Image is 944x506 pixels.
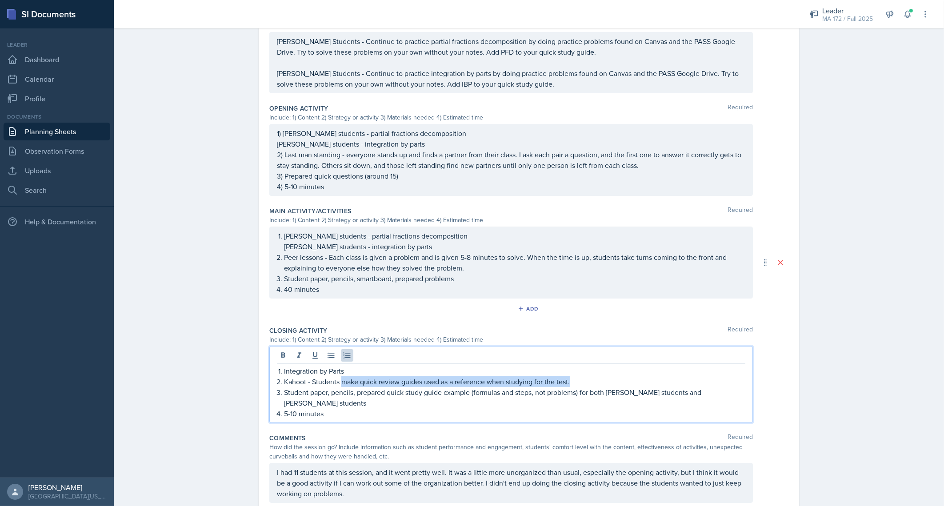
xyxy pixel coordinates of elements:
div: Help & Documentation [4,213,110,231]
span: Required [728,326,753,335]
a: Dashboard [4,51,110,68]
p: [PERSON_NAME] students - partial fractions decomposition [284,231,745,241]
div: Include: 1) Content 2) Strategy or activity 3) Materials needed 4) Estimated time [269,215,753,225]
p: I had 11 students at this session, and it went pretty well. It was a little more unorganized than... [277,467,745,499]
label: Comments [269,434,306,442]
p: Peer lessons - Each class is given a problem and is given 5-8 minutes to solve. When the time is ... [284,252,745,273]
button: Add [515,302,544,315]
div: [PERSON_NAME] [28,483,107,492]
div: How did the session go? Include information such as student performance and engagement, students'... [269,442,753,461]
a: Planning Sheets [4,123,110,140]
label: Main Activity/Activities [269,207,351,215]
p: 3) Prepared quick questions (around 15) [277,171,745,181]
label: Opening Activity [269,104,328,113]
a: Uploads [4,162,110,179]
p: 5-10 minutes [284,408,745,419]
p: [PERSON_NAME] students - integration by parts [277,139,745,149]
div: Documents [4,113,110,121]
p: [PERSON_NAME] Students - Continue to practice integration by parts by doing practice problems fou... [277,68,745,89]
p: Student paper, pencils, smartboard, prepared problems [284,273,745,284]
label: Closing Activity [269,326,328,335]
p: 4) 5-10 minutes [277,181,745,192]
a: Search [4,181,110,199]
div: [GEOGRAPHIC_DATA][US_STATE] in [GEOGRAPHIC_DATA] [28,492,107,501]
a: Profile [4,90,110,108]
p: [PERSON_NAME] students - integration by parts [284,241,745,252]
span: Required [728,104,753,113]
div: Leader [4,41,110,49]
p: Integration by Parts [284,366,745,376]
a: Observation Forms [4,142,110,160]
p: [PERSON_NAME] Students - Continue to practice partial fractions decomposition by doing practice p... [277,36,745,57]
div: Leader [822,5,873,16]
div: MA 172 / Fall 2025 [822,14,873,24]
a: Calendar [4,70,110,88]
div: Include: 1) Content 2) Strategy or activity 3) Materials needed 4) Estimated time [269,335,753,344]
div: Include: 1) Content 2) Strategy or activity 3) Materials needed 4) Estimated time [269,113,753,122]
p: Student paper, pencils, prepared quick study guide example (formulas and steps, not problems) for... [284,387,745,408]
p: 40 minutes [284,284,745,295]
p: 1) [PERSON_NAME] students - partial fractions decomposition [277,128,745,139]
span: Required [728,434,753,442]
div: Add [520,305,539,312]
p: Kahoot - Students make quick review guides used as a reference when studying for the test. [284,376,745,387]
p: 2) Last man standing - everyone stands up and finds a partner from their class. I ask each pair a... [277,149,745,171]
span: Required [728,207,753,215]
